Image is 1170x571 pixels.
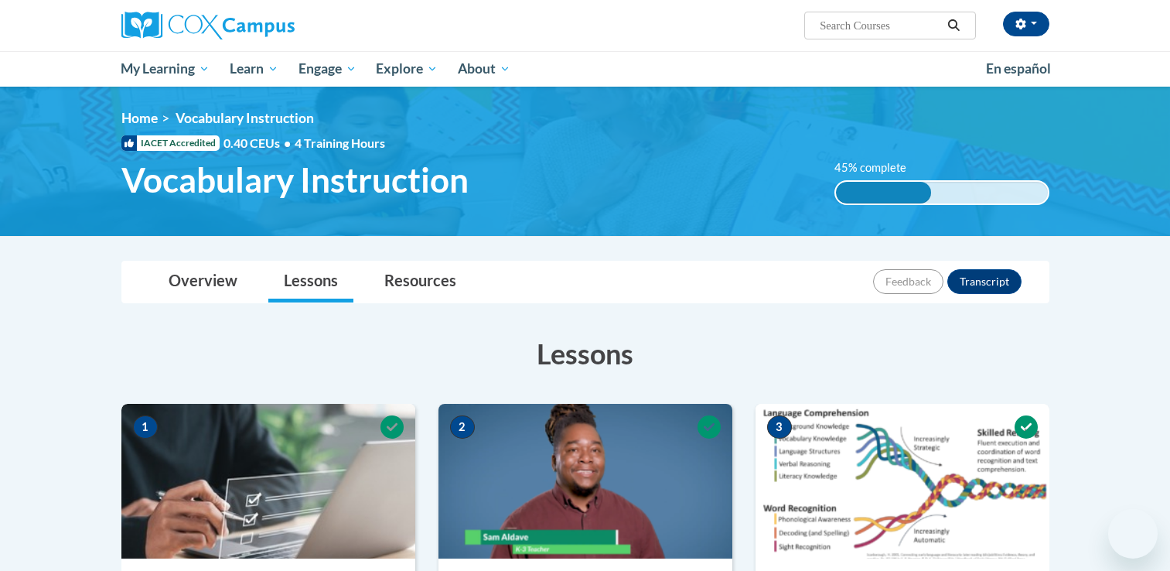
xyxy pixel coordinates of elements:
[121,110,158,126] a: Home
[1108,509,1158,559] iframe: Button to launch messaging window
[450,415,475,439] span: 2
[873,269,943,294] button: Feedback
[947,269,1022,294] button: Transcript
[976,53,1061,85] a: En español
[98,51,1073,87] div: Main menu
[111,51,220,87] a: My Learning
[223,135,295,152] span: 0.40 CEUs
[230,60,278,78] span: Learn
[986,60,1051,77] span: En español
[366,51,448,87] a: Explore
[458,60,510,78] span: About
[153,262,253,303] a: Overview
[448,51,520,87] a: About
[121,60,210,78] span: My Learning
[121,135,220,151] span: IACET Accredited
[121,404,415,559] img: Course Image
[1003,12,1049,36] button: Account Settings
[369,262,472,303] a: Resources
[176,110,314,126] span: Vocabulary Instruction
[288,51,367,87] a: Engage
[836,182,931,203] div: 45% complete
[834,159,923,176] label: 45% complete
[295,135,385,150] span: 4 Training Hours
[298,60,356,78] span: Engage
[284,135,291,150] span: •
[133,415,158,439] span: 1
[121,334,1049,373] h3: Lessons
[376,60,438,78] span: Explore
[756,404,1049,559] img: Course Image
[268,262,353,303] a: Lessons
[121,159,469,200] span: Vocabulary Instruction
[942,16,965,35] button: Search
[220,51,288,87] a: Learn
[121,12,415,39] a: Cox Campus
[438,404,732,559] img: Course Image
[767,415,792,439] span: 3
[121,12,295,39] img: Cox Campus
[818,16,942,35] input: Search Courses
